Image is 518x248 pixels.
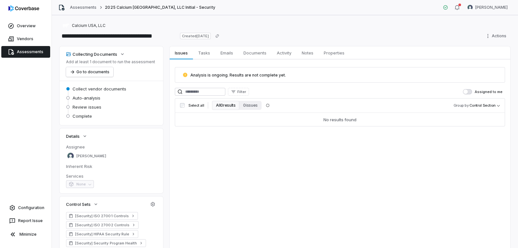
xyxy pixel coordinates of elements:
[180,33,210,39] span: Created [DATE]
[64,198,100,210] button: Control Sets
[188,103,204,108] span: Select all
[274,49,294,57] span: Activity
[299,49,316,57] span: Notes
[75,222,129,228] span: [Security] ISO 27002 Controls
[218,49,236,57] span: Emails
[75,231,129,237] span: [Security] HIPAA Security Rule
[1,33,50,45] a: Vendors
[66,239,146,247] a: [Security] Security Program Health
[66,133,80,139] span: Details
[61,20,107,31] button: https://calciumco.com/Calcium USA, LLC
[323,117,356,123] div: No results found
[66,144,157,150] dt: Assignee
[211,30,223,42] button: Copy link
[17,36,33,41] span: Vendors
[454,103,469,108] span: Group by
[73,95,100,101] span: Auto-analysis
[190,73,286,77] span: Analysis is ongoing. Results are not complete yet.
[237,89,246,94] span: Filter
[66,212,138,220] a: [Security] ISO 27001 Controls
[228,88,249,96] button: Filter
[66,173,157,179] dt: Services
[72,23,106,28] span: Calcium USA, LLC
[64,130,89,142] button: Details
[75,213,129,218] span: [Security] ISO 27001 Controls
[3,202,49,214] a: Configuration
[67,153,74,159] img: Arun Muthu avatar
[3,228,49,241] button: Minimize
[180,103,185,108] input: Select all
[66,59,155,65] p: Add at least 1 document to run the assessment
[1,46,50,58] a: Assessments
[73,104,101,110] span: Review issues
[70,5,96,10] a: Assessments
[18,205,44,210] span: Configuration
[66,67,113,77] button: Go to documents
[239,101,261,110] button: 0 issues
[73,86,126,92] span: Collect vendor documents
[212,101,239,110] button: All 0 results
[241,49,269,57] span: Documents
[1,20,50,32] a: Overview
[467,5,473,10] img: Arun Muthu avatar
[66,221,139,229] a: [Security] ISO 27002 Controls
[463,89,502,94] label: Assigned to me
[66,163,157,169] dt: Inherent Risk
[105,5,215,10] span: 2025 Calcium [GEOGRAPHIC_DATA], LLC Initial - Security
[196,49,213,57] span: Tasks
[75,241,137,246] span: [Security] Security Program Health
[483,31,510,41] button: Actions
[17,49,43,54] span: Assessments
[463,89,472,94] button: Assigned to me
[3,215,49,227] button: Report Issue
[64,48,127,60] button: Collecting Documents
[475,5,508,10] span: [PERSON_NAME]
[464,3,512,12] button: Arun Muthu avatar[PERSON_NAME]
[66,230,138,238] a: [Security] HIPAA Security Rule
[18,218,43,223] span: Report Issue
[76,154,106,159] span: [PERSON_NAME]
[172,49,190,57] span: Issues
[321,49,347,57] span: Properties
[73,113,92,119] span: Complete
[66,201,91,207] span: Control Sets
[19,232,37,237] span: Minimize
[8,5,39,12] img: logo-D7KZi-bG.svg
[66,51,117,57] div: Collecting Documents
[17,23,36,29] span: Overview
